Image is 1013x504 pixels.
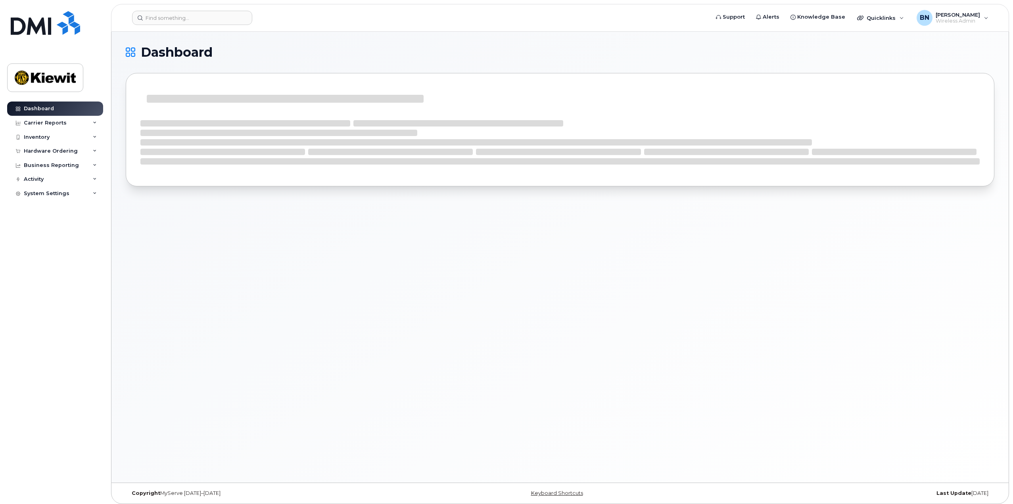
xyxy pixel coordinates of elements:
div: [DATE] [705,490,994,496]
span: Dashboard [141,46,213,58]
strong: Last Update [936,490,971,496]
strong: Copyright [132,490,160,496]
a: Keyboard Shortcuts [531,490,583,496]
div: MyServe [DATE]–[DATE] [126,490,415,496]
